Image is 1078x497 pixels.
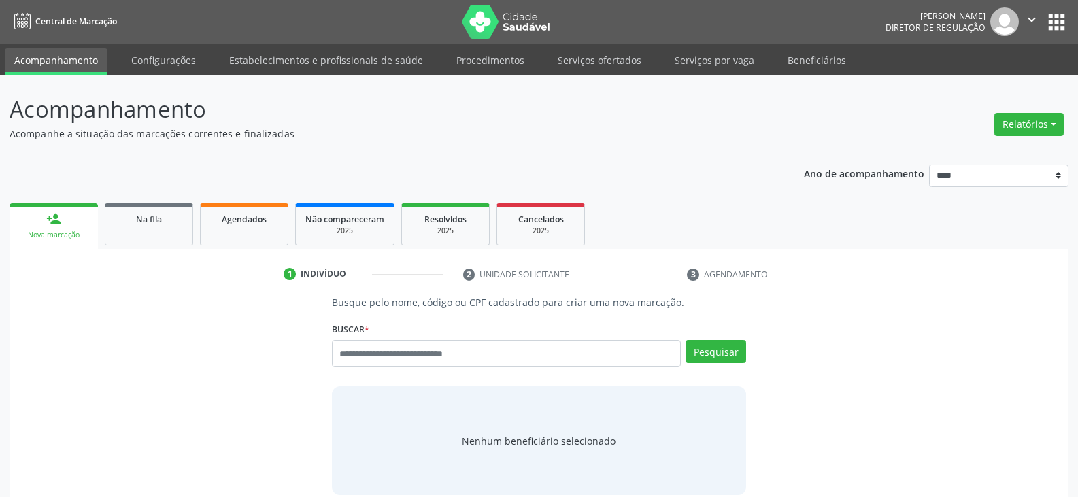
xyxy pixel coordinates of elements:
[1019,7,1045,36] button: 
[462,434,616,448] span: Nenhum beneficiário selecionado
[507,226,575,236] div: 2025
[301,268,346,280] div: Indivíduo
[35,16,117,27] span: Central de Marcação
[994,113,1064,136] button: Relatórios
[411,226,479,236] div: 2025
[46,211,61,226] div: person_add
[332,319,369,340] label: Buscar
[10,10,117,33] a: Central de Marcação
[305,226,384,236] div: 2025
[222,213,267,225] span: Agendados
[548,48,651,72] a: Serviços ofertados
[1024,12,1039,27] i: 
[1045,10,1068,34] button: apps
[10,126,751,141] p: Acompanhe a situação das marcações correntes e finalizadas
[686,340,746,363] button: Pesquisar
[886,10,986,22] div: [PERSON_NAME]
[990,7,1019,36] img: img
[10,92,751,126] p: Acompanhamento
[424,213,467,225] span: Resolvidos
[122,48,205,72] a: Configurações
[332,295,746,309] p: Busque pelo nome, código ou CPF cadastrado para criar uma nova marcação.
[518,213,564,225] span: Cancelados
[284,268,296,280] div: 1
[447,48,534,72] a: Procedimentos
[886,22,986,33] span: Diretor de regulação
[136,213,162,225] span: Na fila
[804,165,924,182] p: Ano de acompanhamento
[19,230,88,240] div: Nova marcação
[778,48,856,72] a: Beneficiários
[5,48,107,75] a: Acompanhamento
[305,213,384,225] span: Não compareceram
[665,48,764,72] a: Serviços por vaga
[220,48,433,72] a: Estabelecimentos e profissionais de saúde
